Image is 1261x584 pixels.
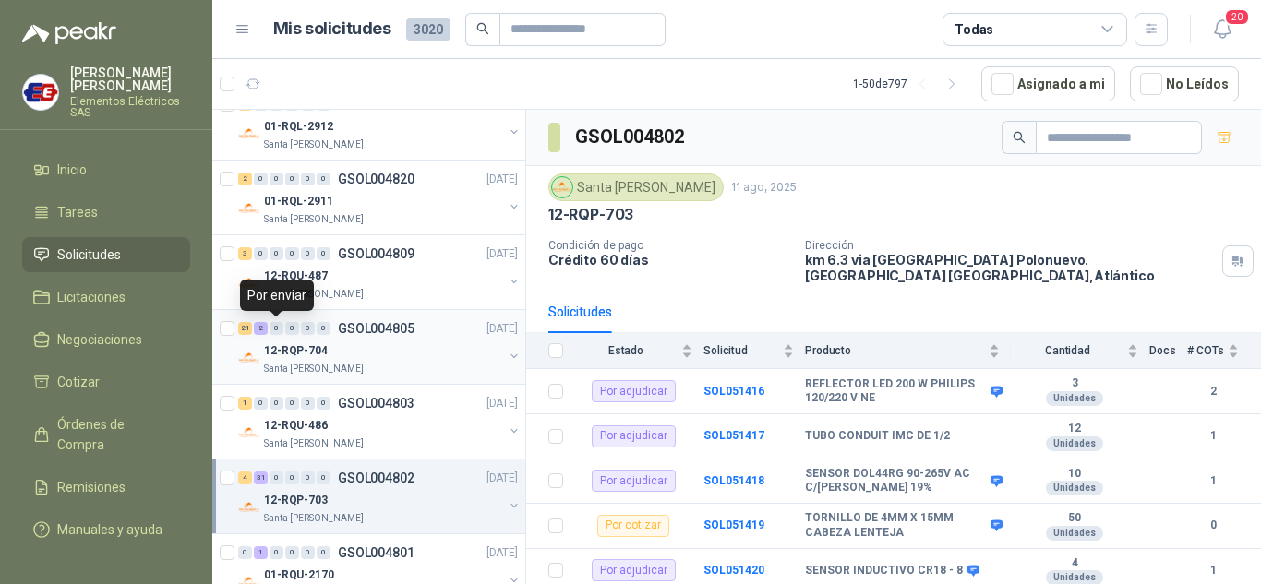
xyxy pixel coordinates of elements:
b: SOL051416 [703,385,764,398]
div: 0 [317,247,330,260]
b: 1 [1187,562,1239,579]
b: 50 [1011,511,1138,526]
p: GSOL004805 [338,322,414,335]
button: 20 [1206,13,1239,46]
p: 12-RQP-704 [264,342,328,360]
span: Cotizar [57,372,100,392]
a: Remisiones [22,470,190,505]
span: Cantidad [1011,344,1123,357]
div: 0 [301,546,315,559]
a: Manuales y ayuda [22,512,190,547]
a: 2 0 0 0 0 0 GSOL004820[DATE] Company Logo01-RQL-2911Santa [PERSON_NAME] [238,168,522,227]
a: 21 2 0 0 0 0 GSOL004805[DATE] Company Logo12-RQP-704Santa [PERSON_NAME] [238,317,522,376]
a: Negociaciones [22,322,190,357]
a: Tareas [22,195,190,230]
button: Asignado a mi [981,66,1115,101]
b: SOL051419 [703,518,764,531]
b: SENSOR DOL44RG 90-265V AC C/[PERSON_NAME] 19% [805,467,986,495]
span: Inicio [57,160,87,180]
div: 1 - 50 de 797 [853,69,967,99]
span: Tareas [57,202,98,222]
div: Por adjudicar [592,380,676,402]
div: 0 [301,471,315,484]
p: GSOL004803 [338,397,414,410]
div: 0 [301,247,315,260]
a: 1 0 0 0 0 0 GSOL004803[DATE] Company Logo12-RQU-486Santa [PERSON_NAME] [238,392,522,451]
div: 0 [317,322,330,335]
p: GSOL004809 [338,247,414,260]
img: Company Logo [238,347,260,369]
span: Estado [574,344,678,357]
div: Solicitudes [548,302,612,322]
p: [DATE] [486,171,518,188]
th: Solicitud [703,333,805,369]
div: 0 [238,546,252,559]
div: 0 [270,546,283,559]
a: Solicitudes [22,237,190,272]
p: [DATE] [486,320,518,338]
div: 2 [254,322,268,335]
img: Company Logo [238,272,260,294]
th: # COTs [1187,333,1261,369]
img: Company Logo [23,75,58,110]
img: Company Logo [552,177,572,197]
a: 3 0 0 0 0 0 GSOL004809[DATE] Company Logo12-RQU-487Santa [PERSON_NAME] [238,243,522,302]
p: Elementos Eléctricos SAS [70,96,190,118]
p: Dirección [805,239,1215,252]
h3: GSOL004802 [575,123,687,151]
p: 11 ago, 2025 [731,179,797,197]
p: 12-RQU-487 [264,268,328,285]
span: Producto [805,344,985,357]
div: Unidades [1046,436,1103,451]
p: 01-RQL-2911 [264,193,333,210]
div: 0 [270,471,283,484]
button: No Leídos [1130,66,1239,101]
div: 0 [285,546,299,559]
div: Unidades [1046,481,1103,495]
img: Company Logo [238,496,260,518]
a: 2 0 0 0 0 0 GSOL004821[DATE] Company Logo01-RQL-2912Santa [PERSON_NAME] [238,93,522,152]
span: search [476,22,489,35]
div: Unidades [1046,526,1103,541]
a: Órdenes de Compra [22,407,190,462]
div: 0 [270,397,283,410]
p: GSOL004820 [338,173,414,185]
img: Company Logo [238,123,260,145]
div: Todas [955,19,993,40]
b: TUBO CONDUIT IMC DE 1/2 [805,429,950,444]
a: Inicio [22,152,190,187]
p: GSOL004802 [338,471,414,484]
th: Docs [1149,333,1187,369]
span: search [1013,131,1026,144]
a: SOL051420 [703,564,764,577]
a: SOL051418 [703,474,764,487]
div: 0 [285,397,299,410]
div: 31 [254,471,268,484]
th: Estado [574,333,703,369]
th: Cantidad [1011,333,1149,369]
p: km 6.3 via [GEOGRAPHIC_DATA] Polonuevo. [GEOGRAPHIC_DATA] [GEOGRAPHIC_DATA] , Atlántico [805,252,1215,283]
p: Condición de pago [548,239,790,252]
div: 0 [317,173,330,185]
img: Company Logo [238,422,260,444]
div: 0 [285,173,299,185]
p: Santa [PERSON_NAME] [264,212,364,227]
p: 01-RQL-2912 [264,118,333,136]
p: GSOL004821 [338,98,414,111]
div: 0 [285,247,299,260]
b: 4 [1011,556,1138,571]
div: Unidades [1046,391,1103,406]
a: 4 31 0 0 0 0 GSOL004802[DATE] Company Logo12-RQP-703Santa [PERSON_NAME] [238,467,522,526]
span: Remisiones [57,477,126,497]
p: 12-RQU-486 [264,417,328,435]
div: Por adjudicar [592,559,676,581]
span: 3020 [406,18,450,41]
p: Santa [PERSON_NAME] [264,362,364,376]
b: 0 [1187,517,1239,534]
div: 0 [270,173,283,185]
b: 3 [1011,376,1138,391]
p: [DATE] [486,544,518,562]
a: Cotizar [22,364,190,399]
